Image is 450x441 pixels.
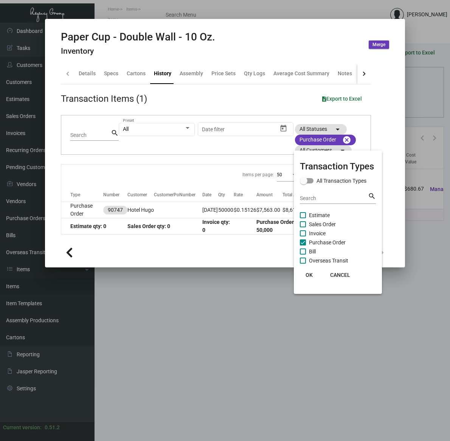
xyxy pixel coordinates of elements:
[330,272,350,278] span: CANCEL
[306,272,313,278] span: OK
[309,229,326,238] span: Invoice
[309,256,348,265] span: Overseas Transit
[309,211,330,220] span: Estimate
[3,424,42,432] div: Current version:
[309,247,316,256] span: Bill
[309,238,346,247] span: Purchase Order
[45,424,60,432] div: 0.51.2
[368,192,376,201] mat-icon: search
[300,160,376,173] mat-card-title: Transaction Types
[317,176,366,185] span: All Transaction Types
[309,220,336,229] span: Sales Order
[297,268,321,282] button: OK
[324,268,356,282] button: CANCEL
